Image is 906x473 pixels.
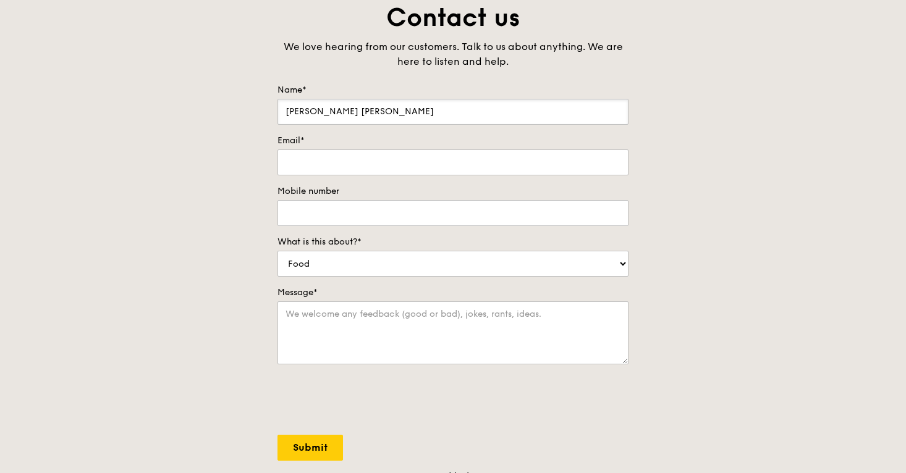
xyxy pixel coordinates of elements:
label: Email* [277,135,629,147]
h1: Contact us [277,1,629,35]
label: Message* [277,287,629,299]
input: Submit [277,435,343,461]
div: We love hearing from our customers. Talk to us about anything. We are here to listen and help. [277,40,629,69]
label: Mobile number [277,185,629,198]
label: What is this about?* [277,236,629,248]
iframe: reCAPTCHA [277,377,465,425]
label: Name* [277,84,629,96]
